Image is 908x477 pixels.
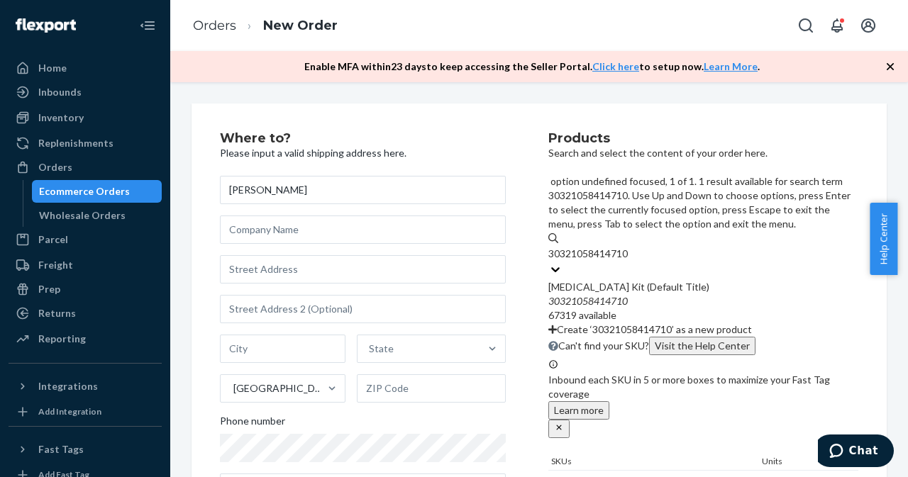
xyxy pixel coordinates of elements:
a: Replenishments [9,132,162,155]
input: option undefined focused, 1 of 1. 1 result available for search term 30321058414710. Use Up and D... [548,247,631,261]
a: Add Integration [9,403,162,420]
div: State [369,342,394,356]
h2: Where to? [220,132,506,146]
a: Click here [592,60,639,72]
button: Open account menu [854,11,882,40]
div: Returns [38,306,76,320]
span: Phone number [220,414,285,434]
a: Home [9,57,162,79]
button: Open notifications [823,11,851,40]
div: Freight [38,258,73,272]
button: option undefined focused, 1 of 1. 1 result available for search term 30321058414710. Use Up and D... [649,337,755,355]
div: Integrations [38,379,98,393]
div: Wholesale Orders [39,208,126,223]
h2: Products [548,132,858,146]
div: Parcel [38,232,68,247]
img: Flexport logo [16,18,76,33]
div: Inbound each SKU in 5 or more boxes to maximize your Fast Tag coverage [548,359,858,438]
div: Inventory [38,111,84,125]
a: New Order [263,18,338,33]
a: Reporting [9,327,162,350]
input: ZIP Code [357,374,506,403]
span: Create ‘30321058414710’ as a new product [557,323,752,335]
div: Replenishments [38,136,113,150]
a: Inbounds [9,81,162,103]
button: Help Center [870,203,897,275]
div: Reporting [38,332,86,346]
button: Close Navigation [133,11,162,40]
div: Units [759,455,823,470]
a: Inventory [9,106,162,129]
a: Parcel [9,228,162,251]
div: Fast Tags [38,442,84,456]
button: Fast Tags [9,438,162,461]
a: Wholesale Orders [32,204,162,227]
div: Orders [38,160,72,174]
p: option undefined focused, 1 of 1. 1 result available for search term 30321058414710. Use Up and D... [548,174,858,231]
a: Learn More [704,60,758,72]
em: 30321058414710 [548,295,628,307]
div: Prep [38,282,60,296]
a: Orders [9,156,162,179]
button: close [548,420,570,438]
span: Can't find your SKU? [558,339,755,352]
a: Ecommerce Orders [32,180,162,203]
input: First & Last Name [220,176,506,204]
button: Integrations [9,375,162,398]
input: Street Address [220,255,506,284]
button: Open Search Box [792,11,820,40]
p: Search and select the content of your order here. [548,146,858,160]
div: [GEOGRAPHIC_DATA] [233,381,326,395]
ol: breadcrumbs [182,5,349,47]
p: Please input a valid shipping address here. [220,146,506,160]
button: Learn more [548,401,609,420]
input: State [394,342,395,356]
div: [MEDICAL_DATA] Kit (Default Title) [548,280,858,294]
p: Enable MFA within 23 days to keep accessing the Seller Portal. to setup now. . [304,60,760,74]
iframe: Opens a widget where you can chat to one of our agents [818,434,894,470]
div: Ecommerce Orders [39,184,130,198]
input: City [220,335,345,363]
a: Freight [9,254,162,276]
div: Inbounds [38,85,82,99]
input: Company Name [220,215,506,244]
a: Prep [9,278,162,301]
span: 67319 available [548,309,616,321]
div: Home [38,61,67,75]
div: Add Integration [38,405,101,417]
input: [GEOGRAPHIC_DATA] [232,381,233,395]
div: SKUs [548,455,759,470]
a: Orders [193,18,236,33]
a: Returns [9,302,162,325]
input: Street Address 2 (Optional) [220,295,506,323]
